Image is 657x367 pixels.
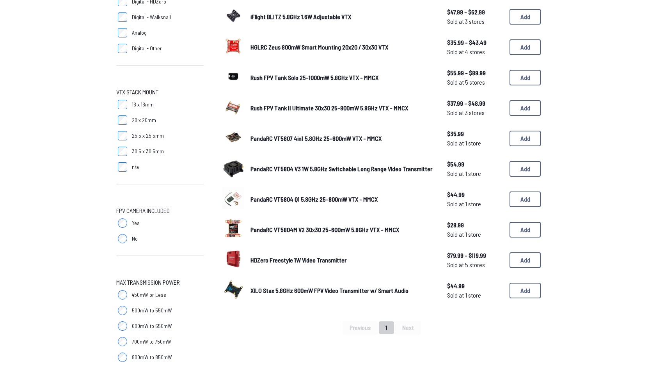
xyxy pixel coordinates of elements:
span: 450mW or Less [132,291,166,299]
span: FPV Camera Included [116,206,170,215]
span: $28.99 [447,220,503,230]
a: image [222,96,244,120]
span: 30.5 x 30.5mm [132,147,164,155]
input: 600mW to 650mW [118,321,127,331]
a: image [222,126,244,151]
a: image [222,218,244,242]
span: $44.99 [447,281,503,291]
img: image [222,66,244,87]
span: VTX Stack Mount [116,87,158,97]
span: Sold at 4 stores [447,47,503,57]
span: Sold at 5 stores [447,78,503,87]
span: XILO Stax 5.8GHz 600mW FPV Video Transmitter w/ Smart Audio [250,287,408,294]
span: Max Transmission Power [116,278,180,287]
span: Digital - Walksnail [132,13,171,21]
input: n/a [118,162,127,172]
span: PandaRC VT5804 Q1 5.8GHz 25-800mW VTX - MMCX [250,195,378,203]
span: 20 x 20mm [132,116,156,124]
span: PandaRC VT5804 V3 1W 5.8GHz Switchable Long Range Video Transmitter [250,165,432,172]
span: Sold at 3 stores [447,108,503,117]
span: 700mW to 750mW [132,338,171,346]
span: Digital - Other [132,44,162,52]
a: HDZero Freestyle 1W Video Transmitter [250,255,435,265]
span: $54.99 [447,160,503,169]
input: Analog [118,28,127,37]
a: XILO Stax 5.8GHz 600mW FPV Video Transmitter w/ Smart Audio [250,286,435,295]
input: 800mW to 850mW [118,353,127,362]
input: 30.5 x 30.5mm [118,147,127,156]
a: HGLRC Zeus 800mW Smart Mounting 20x20 / 30x30 VTX [250,43,435,52]
span: n/a [132,163,139,171]
input: 20 x 20mm [118,115,127,125]
span: Sold at 3 stores [447,17,503,26]
span: PandaRC VT5807 4in1 5.8GHz 25-600mW VTX - MMCX [250,135,382,142]
span: Sold at 1 store [447,291,503,300]
span: HDZero Freestyle 1W Video Transmitter [250,256,346,264]
span: $35.99 - $43.49 [447,38,503,47]
img: image [222,157,244,179]
a: Rush FPV Tank II Ultimate 30x30 25-800mW 5.8GHz VTX - MMCX [250,103,435,113]
span: iFlight BLITZ 5.8GHz 1.6W Adjustable VTX [250,13,351,20]
input: Yes [118,218,127,228]
span: $79.99 - $119.99 [447,251,503,260]
img: image [222,35,244,57]
img: image [222,187,244,209]
a: image [222,35,244,59]
button: 1 [379,321,394,334]
button: Add [510,252,541,268]
a: image [222,5,244,29]
span: Rush FPV Tank II Ultimate 30x30 25-800mW 5.8GHz VTX - MMCX [250,104,408,112]
span: Yes [132,219,140,227]
span: $37.99 - $48.99 [447,99,503,108]
a: image [222,187,244,211]
a: image [222,278,244,303]
input: 16 x 16mm [118,100,127,109]
button: Add [510,9,541,25]
span: Sold at 5 stores [447,260,503,269]
input: Digital - Walksnail [118,12,127,22]
a: iFlight BLITZ 5.8GHz 1.6W Adjustable VTX [250,12,435,21]
a: PandaRC VT5804M V2 30x30 25-600mW 5.8GHz VTX - MMCX [250,225,435,234]
span: $44.99 [447,190,503,199]
span: Sold at 1 store [447,199,503,209]
input: Digital - Other [118,44,127,53]
span: Analog [132,29,147,37]
img: image [222,218,244,239]
span: Rush FPV Tank Solo 25-1000mW 5.8GHz VTX - MMCX [250,74,378,81]
img: image [222,278,244,300]
button: Add [510,161,541,177]
a: PandaRC VT5804 V3 1W 5.8GHz Switchable Long Range Video Transmitter [250,164,435,174]
span: No [132,235,138,243]
span: PandaRC VT5804M V2 30x30 25-600mW 5.8GHz VTX - MMCX [250,226,399,233]
a: PandaRC VT5807 4in1 5.8GHz 25-600mW VTX - MMCX [250,134,435,143]
a: PandaRC VT5804 Q1 5.8GHz 25-800mW VTX - MMCX [250,195,435,204]
input: 500mW to 550mW [118,306,127,315]
a: image [222,248,244,272]
button: Add [510,191,541,207]
input: 25.5 x 25.5mm [118,131,127,140]
span: 16 x 16mm [132,101,154,108]
span: 800mW to 850mW [132,353,172,361]
span: 500mW to 550mW [132,307,172,314]
button: Add [510,283,541,298]
span: Sold at 1 store [447,169,503,178]
img: image [222,248,244,270]
span: 600mW to 650mW [132,322,172,330]
a: image [222,66,244,90]
span: HGLRC Zeus 800mW Smart Mounting 20x20 / 30x30 VTX [250,43,388,51]
input: No [118,234,127,243]
span: Sold at 1 store [447,230,503,239]
img: image [222,96,244,118]
button: Add [510,39,541,55]
span: Sold at 1 store [447,138,503,148]
button: Add [510,222,541,238]
a: Rush FPV Tank Solo 25-1000mW 5.8GHz VTX - MMCX [250,73,435,82]
span: $35.99 [447,129,503,138]
input: 700mW to 750mW [118,337,127,346]
span: $55.99 - $89.99 [447,68,503,78]
button: Add [510,131,541,146]
span: $47.99 - $62.99 [447,7,503,17]
button: Add [510,70,541,85]
input: 450mW or Less [118,290,127,300]
button: Add [510,100,541,116]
